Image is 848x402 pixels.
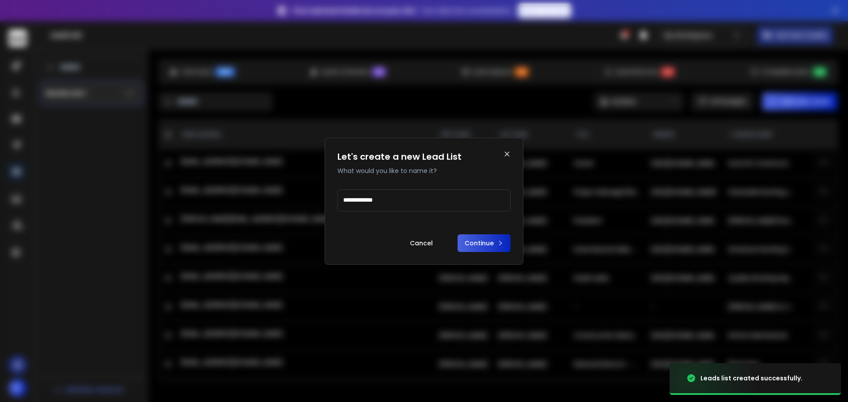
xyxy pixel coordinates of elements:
[458,234,511,252] button: Continue
[337,166,462,175] p: What would you like to name it?
[403,234,440,252] button: Cancel
[700,374,803,383] div: Leads list created successfully.
[337,150,462,163] h1: Let's create a new Lead List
